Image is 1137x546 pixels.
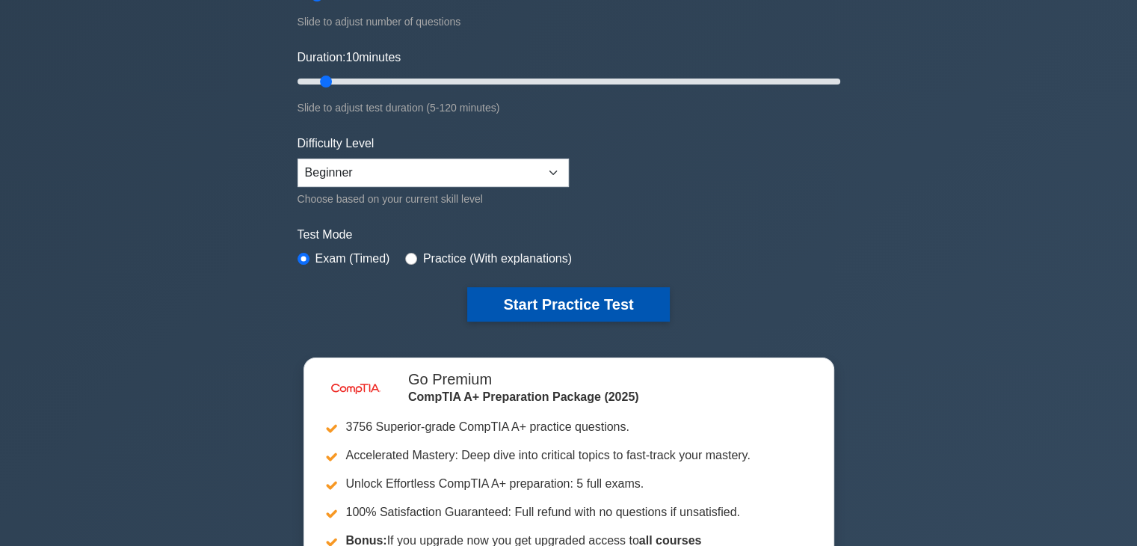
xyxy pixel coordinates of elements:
label: Test Mode [298,226,840,244]
div: Choose based on your current skill level [298,190,569,208]
div: Slide to adjust number of questions [298,13,840,31]
label: Practice (With explanations) [423,250,572,268]
span: 10 [345,51,359,64]
div: Slide to adjust test duration (5-120 minutes) [298,99,840,117]
label: Exam (Timed) [315,250,390,268]
label: Difficulty Level [298,135,375,153]
label: Duration: minutes [298,49,401,67]
button: Start Practice Test [467,287,669,322]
